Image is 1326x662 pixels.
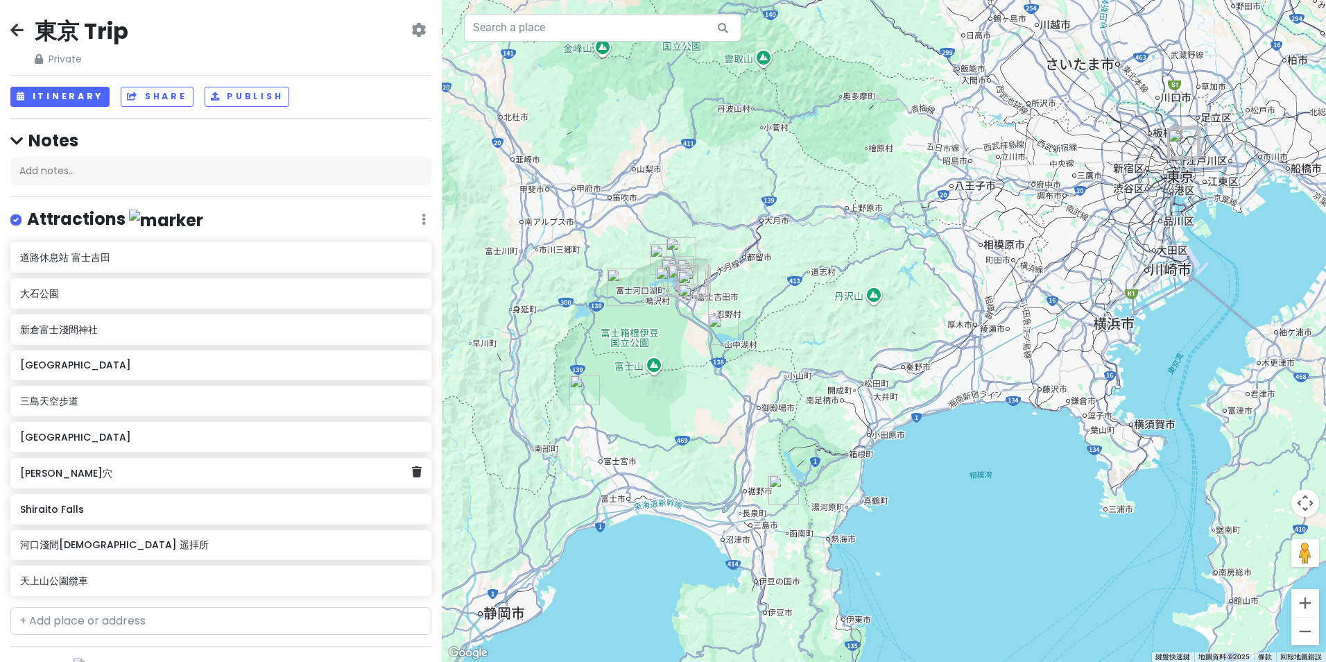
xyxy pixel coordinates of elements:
div: 河口淺間神社 遥拝所 [666,237,696,268]
input: Search a place [464,14,741,42]
button: 地圖攝影機控制項 [1291,489,1319,517]
div: 關東煮 多古久 [1167,129,1198,160]
h6: 三島天空步道 [20,395,422,407]
h6: 新倉富士淺間神社 [20,323,422,336]
h2: 東京 Trip [35,17,128,46]
h6: 河口淺間[DEMOGRAPHIC_DATA] 遥拝所 [20,538,422,551]
div: 鳴澤冰穴 [607,269,644,306]
div: 三島天空步道 [768,475,799,505]
h6: Shiraito Falls [20,503,422,516]
h6: 天上山公園纜車 [20,575,422,587]
button: Share [121,87,193,107]
button: 放大 [1291,589,1319,617]
div: 麓 -ROKU- [679,264,709,294]
button: 縮小 [1291,618,1319,645]
div: 新倉富士淺間神社 [677,259,707,289]
h6: [GEOGRAPHIC_DATA] [20,359,422,371]
div: 寿海 [678,271,708,301]
div: 炉端とおでん 呼炉凪来 上野 [1171,126,1201,157]
img: marker [129,210,203,231]
div: sai Breakfast and Cafe [675,269,706,299]
a: 回報地圖錯誤 [1280,653,1322,661]
input: + Add place or address [10,607,431,635]
div: Add notes... [10,157,431,186]
a: 在 Google 地圖上開啟這個區域 (開啟新視窗) [445,644,491,662]
div: MYSTAYS 富士山展望温泉酒店 [667,264,698,294]
div: Kitami [655,266,686,297]
div: 富士吉田市 [680,266,711,297]
button: Publish [205,87,290,107]
h4: Attractions [27,208,203,231]
button: 將衣夾人拖曳到地圖上，就能開啟街景服務 [1291,539,1319,567]
div: Yakiniku Seizaemon Fuji-Q Highland Station [668,265,698,296]
h4: Notes [10,130,431,151]
div: とんかつ山家 上野店 [1169,129,1199,160]
div: 天上山公園纜車 [663,256,694,287]
h6: 道路休息站 富士吉田 [20,251,422,264]
div: 道路休息站 富士吉田 [678,284,709,314]
a: 條款 (在新分頁中開啟) [1258,653,1272,661]
span: Private [35,51,128,67]
div: 山中湖村 [708,314,739,345]
div: Shiraito Falls [569,375,600,405]
div: 六厘舍 上野店 [1169,127,1200,158]
div: 肉屋の台所 上野公園前店 [1169,128,1199,159]
span: 地圖資料 ©2025 [1198,653,1250,661]
h6: [PERSON_NAME]穴 [20,467,412,479]
img: Google [445,644,491,662]
a: Delete place [412,464,422,482]
h6: 大石公園 [20,287,422,300]
div: Tobari [678,264,709,294]
button: 鍵盤快速鍵 [1155,652,1190,662]
div: 大石公園 [650,244,680,275]
button: Itinerary [10,87,110,107]
div: Oodako (大凧) [1168,129,1198,160]
h6: [GEOGRAPHIC_DATA] [20,431,422,443]
div: 炭焼ところ SUMIYAKI TOCORO. [661,259,691,289]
